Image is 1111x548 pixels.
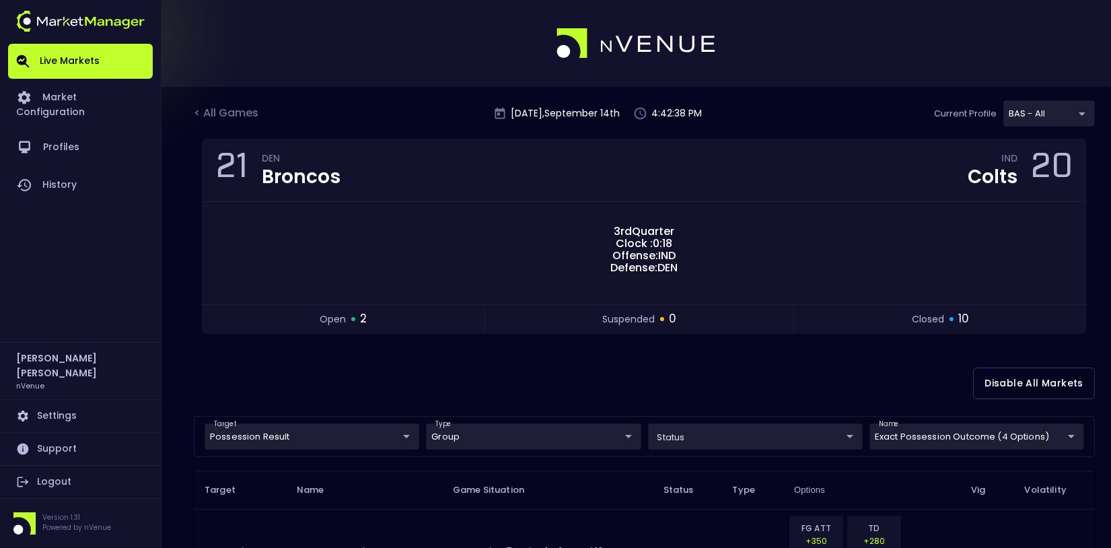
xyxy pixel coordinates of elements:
[651,106,702,121] p: 4:42:38 PM
[798,535,834,547] p: +350
[205,423,419,450] div: target
[607,262,682,274] span: Defense: DEN
[297,484,342,496] span: Name
[194,105,261,123] div: < All Games
[435,419,452,429] label: type
[8,44,153,79] a: Live Markets
[1003,100,1095,127] div: target
[16,380,44,390] h3: nVenue
[934,107,997,121] p: Current Profile
[42,522,111,533] p: Powered by nVenue
[648,423,863,450] div: target
[664,484,711,496] span: Status
[869,423,1084,450] div: target
[798,522,834,535] p: FG ATT
[8,512,153,535] div: Version 1.31Powered by nVenue
[8,400,153,432] a: Settings
[1025,484,1084,496] span: Volatility
[968,168,1017,186] div: Colts
[16,351,145,380] h2: [PERSON_NAME] [PERSON_NAME]
[1001,155,1017,166] div: IND
[610,226,679,238] span: 3rd Quarter
[205,484,253,496] span: Target
[511,106,620,121] p: [DATE] , September 14 th
[360,310,367,328] span: 2
[453,484,542,496] span: Game Situation
[971,484,1003,496] span: Vig
[214,419,236,429] label: target
[602,312,655,327] span: suspended
[612,238,677,250] span: Clock : 0:18
[557,28,717,59] img: logo
[856,522,892,535] p: TD
[8,466,153,498] a: Logout
[856,535,892,547] p: +280
[426,423,641,450] div: target
[42,512,111,522] p: Version 1.31
[262,168,341,186] div: Broncos
[609,250,680,262] span: Offense: IND
[912,312,944,327] span: closed
[958,310,969,328] span: 10
[783,471,960,509] th: Options
[320,312,346,327] span: open
[8,129,153,166] a: Profiles
[8,166,153,204] a: History
[1031,150,1073,191] div: 20
[973,368,1095,399] button: Disable All Markets
[16,11,145,32] img: logo
[8,433,153,465] a: Support
[8,79,153,129] a: Market Configuration
[216,150,248,191] div: 21
[669,310,676,328] span: 0
[733,484,773,496] span: Type
[262,155,341,166] div: DEN
[879,419,899,429] label: name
